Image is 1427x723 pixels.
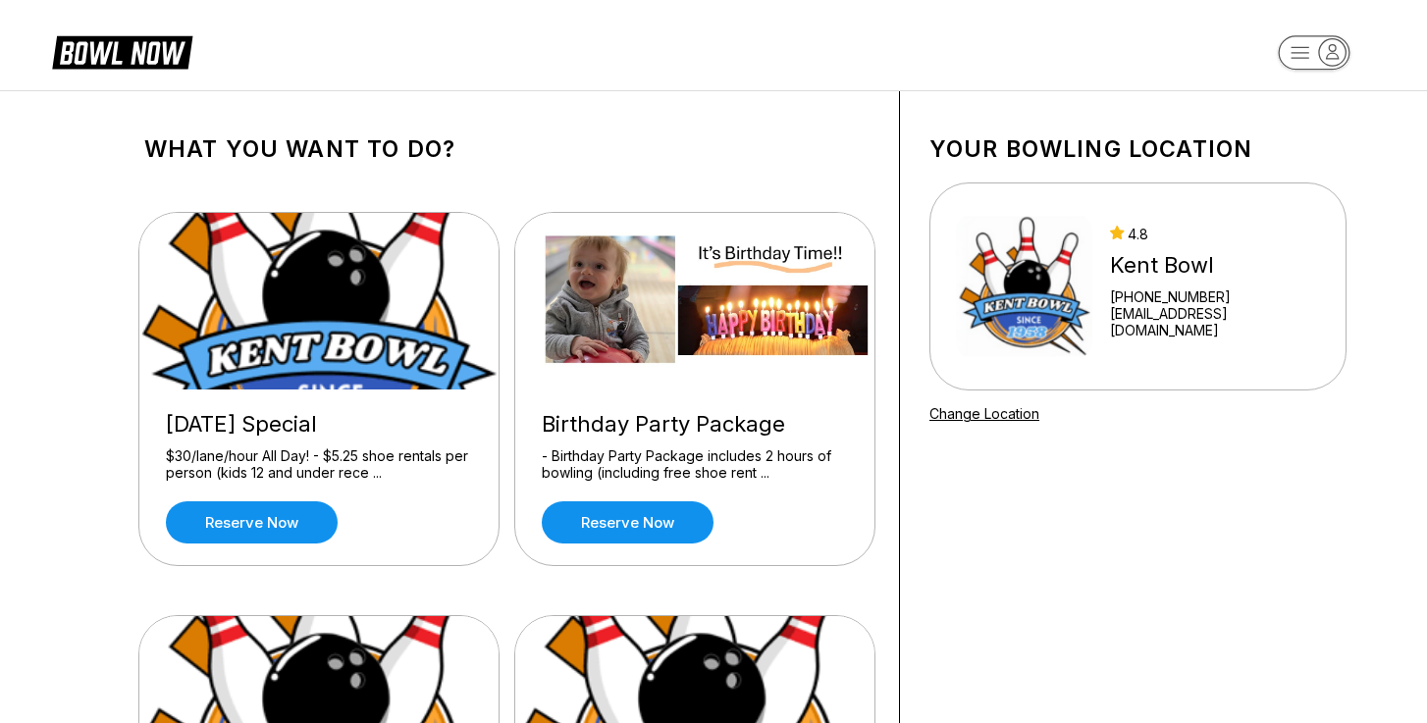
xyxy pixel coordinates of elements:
[956,213,1092,360] img: Kent Bowl
[1110,252,1320,279] div: Kent Bowl
[144,135,870,163] h1: What you want to do?
[1110,305,1320,338] a: [EMAIL_ADDRESS][DOMAIN_NAME]
[139,213,501,389] img: Wednesday Special
[166,411,472,438] div: [DATE] Special
[542,447,848,482] div: - Birthday Party Package includes 2 hours of bowling (including free shoe rent ...
[1110,288,1320,305] div: [PHONE_NUMBER]
[929,135,1347,163] h1: Your bowling location
[515,213,876,389] img: Birthday Party Package
[929,405,1039,422] a: Change Location
[166,501,338,543] a: Reserve now
[1110,226,1320,242] div: 4.8
[166,447,472,482] div: $30/lane/hour All Day! - $5.25 shoe rentals per person (kids 12 and under rece ...
[542,411,848,438] div: Birthday Party Package
[542,501,713,543] a: Reserve now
